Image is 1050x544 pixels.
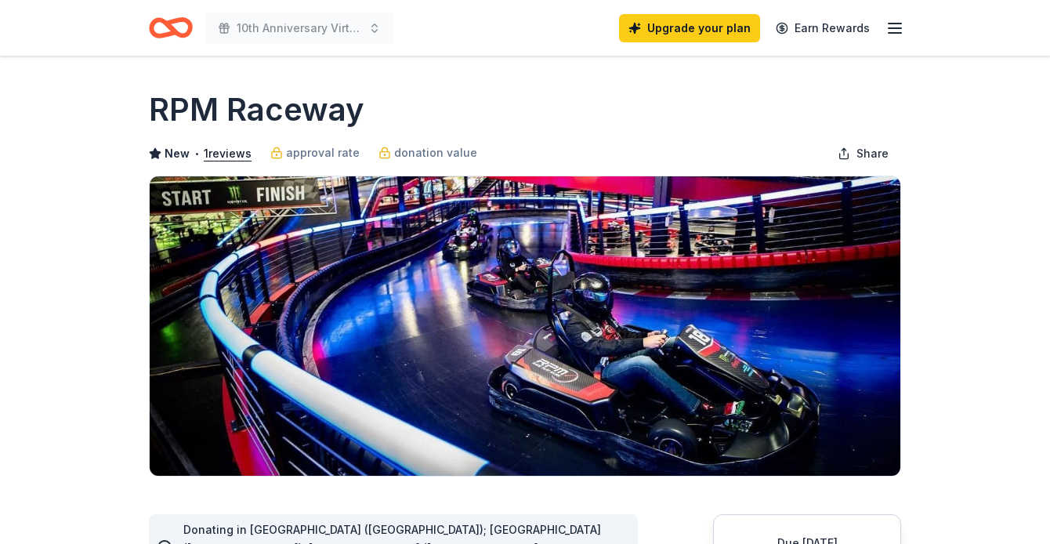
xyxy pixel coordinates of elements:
a: approval rate [270,143,360,162]
span: New [165,144,190,163]
button: 10th Anniversary Virtual Gala [205,13,393,44]
a: donation value [378,143,477,162]
span: donation value [394,143,477,162]
span: Share [856,144,889,163]
span: approval rate [286,143,360,162]
span: 10th Anniversary Virtual Gala [237,19,362,38]
h1: RPM Raceway [149,88,364,132]
a: Upgrade your plan [619,14,760,42]
button: 1reviews [204,144,252,163]
a: Earn Rewards [766,14,879,42]
span: • [194,147,200,160]
img: Image for RPM Raceway [150,176,900,476]
a: Home [149,9,193,46]
button: Share [825,138,901,169]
